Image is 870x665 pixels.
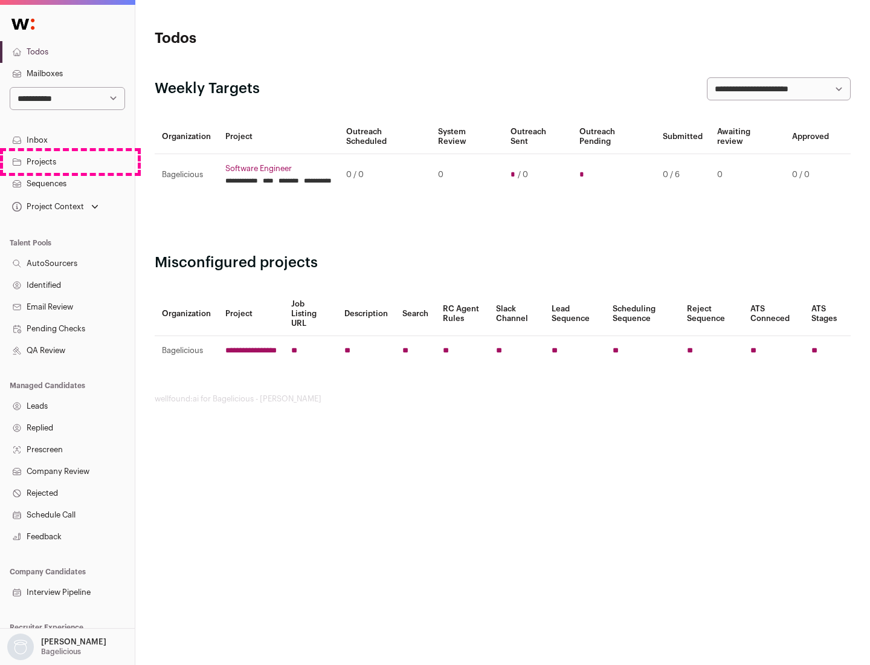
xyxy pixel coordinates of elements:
th: Submitted [656,120,710,154]
th: Awaiting review [710,120,785,154]
th: Outreach Pending [572,120,655,154]
th: Approved [785,120,836,154]
td: 0 / 0 [785,154,836,196]
p: [PERSON_NAME] [41,637,106,647]
td: Bagelicious [155,154,218,196]
th: Description [337,292,395,336]
th: Project [218,120,339,154]
th: RC Agent Rules [436,292,488,336]
th: Reject Sequence [680,292,744,336]
th: Organization [155,292,218,336]
th: Outreach Sent [503,120,573,154]
div: Project Context [10,202,84,212]
th: Scheduling Sequence [605,292,680,336]
button: Open dropdown [5,634,109,660]
th: Search [395,292,436,336]
button: Open dropdown [10,198,101,215]
th: Organization [155,120,218,154]
img: nopic.png [7,634,34,660]
th: Slack Channel [489,292,544,336]
th: ATS Stages [804,292,851,336]
td: 0 / 0 [339,154,431,196]
td: 0 [710,154,785,196]
h1: Todos [155,29,387,48]
th: ATS Conneced [743,292,804,336]
th: Project [218,292,284,336]
td: Bagelicious [155,336,218,366]
img: Wellfound [5,12,41,36]
td: 0 [431,154,503,196]
h2: Misconfigured projects [155,253,851,273]
h2: Weekly Targets [155,79,260,99]
span: / 0 [518,170,528,180]
p: Bagelicious [41,647,81,657]
th: Lead Sequence [544,292,605,336]
footer: wellfound:ai for Bagelicious - [PERSON_NAME] [155,394,851,404]
td: 0 / 6 [656,154,710,196]
a: Software Engineer [225,164,332,174]
th: Outreach Scheduled [339,120,431,154]
th: System Review [431,120,503,154]
th: Job Listing URL [284,292,337,336]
